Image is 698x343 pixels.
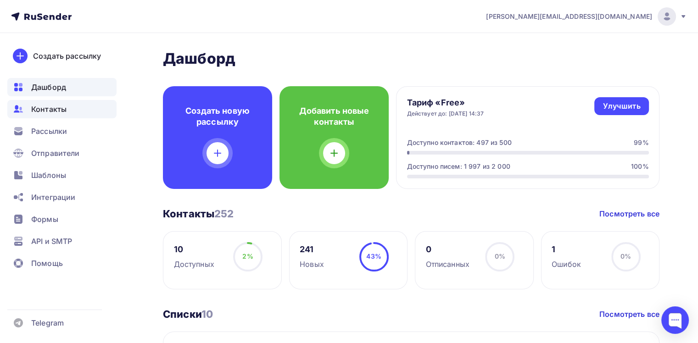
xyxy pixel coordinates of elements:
[407,162,510,171] div: Доступно писем: 1 997 из 2 000
[31,236,72,247] span: API и SMTP
[599,208,659,219] a: Посмотреть все
[494,252,505,260] span: 0%
[31,82,66,93] span: Дашборд
[7,144,117,162] a: Отправители
[300,244,324,255] div: 241
[163,207,234,220] h3: Контакты
[31,126,67,137] span: Рассылки
[620,252,631,260] span: 0%
[242,252,253,260] span: 2%
[407,138,512,147] div: Доступно контактов: 497 из 500
[31,170,66,181] span: Шаблоны
[366,252,381,260] span: 43%
[163,308,213,321] h3: Списки
[174,259,214,270] div: Доступных
[407,110,484,117] div: Действует до: [DATE] 14:37
[7,122,117,140] a: Рассылки
[31,214,58,225] span: Формы
[174,244,214,255] div: 10
[426,244,469,255] div: 0
[552,259,581,270] div: Ошибок
[214,208,234,220] span: 252
[294,105,374,127] h4: Добавить новые контакты
[7,210,117,228] a: Формы
[201,308,213,320] span: 10
[163,50,659,68] h2: Дашборд
[486,12,652,21] span: [PERSON_NAME][EMAIL_ADDRESS][DOMAIN_NAME]
[7,100,117,118] a: Контакты
[552,244,581,255] div: 1
[31,148,80,159] span: Отправители
[31,104,67,115] span: Контакты
[178,105,257,127] h4: Создать новую рассылку
[486,7,687,26] a: [PERSON_NAME][EMAIL_ADDRESS][DOMAIN_NAME]
[31,317,64,328] span: Telegram
[7,78,117,96] a: Дашборд
[31,258,63,269] span: Помощь
[31,192,75,203] span: Интеграции
[300,259,324,270] div: Новых
[634,138,648,147] div: 99%
[603,101,640,111] div: Улучшить
[599,309,659,320] a: Посмотреть все
[426,259,469,270] div: Отписанных
[407,97,484,108] h4: Тариф «Free»
[631,162,649,171] div: 100%
[33,50,101,61] div: Создать рассылку
[7,166,117,184] a: Шаблоны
